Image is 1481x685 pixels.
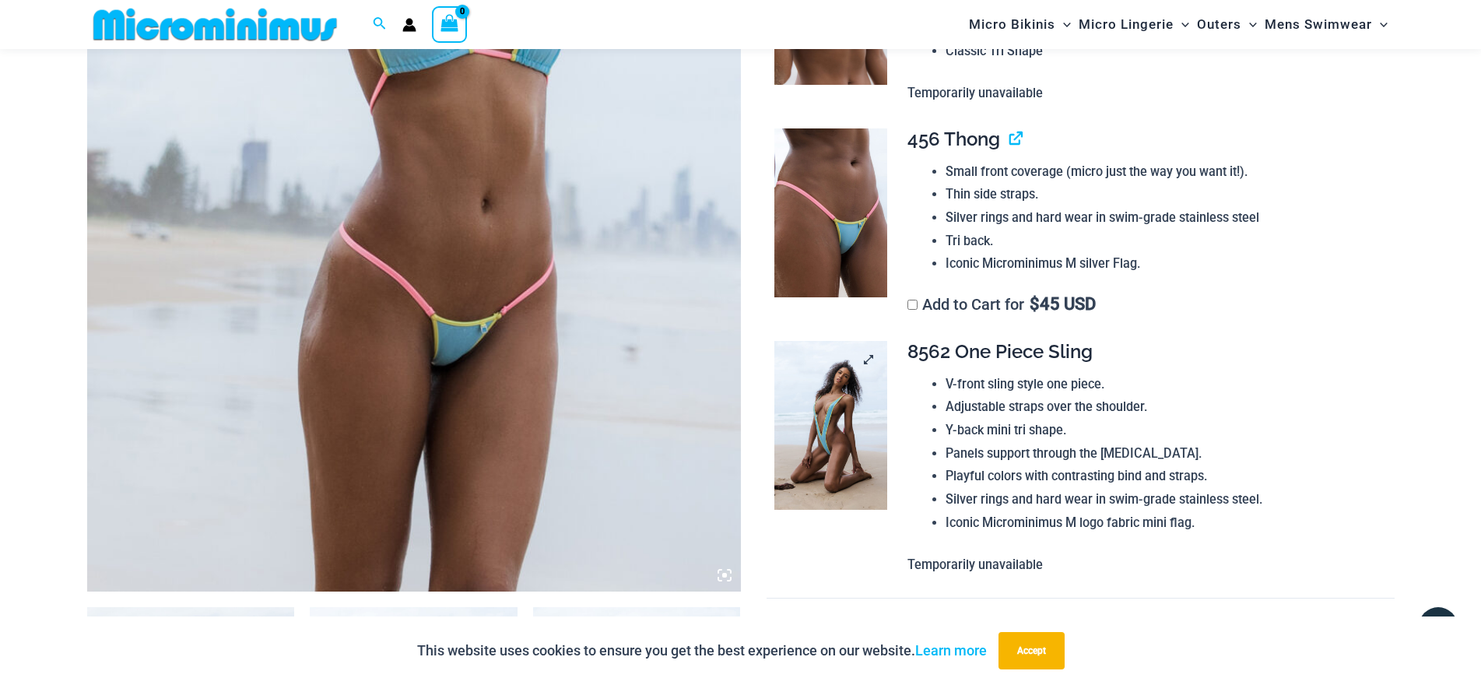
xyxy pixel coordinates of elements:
[1197,5,1241,44] span: Outers
[907,82,1381,105] p: Temporarily unavailable
[1055,5,1071,44] span: Menu Toggle
[946,230,1381,253] li: Tri back.
[1193,5,1261,44] a: OutersMenu ToggleMenu Toggle
[946,160,1381,184] li: Small front coverage (micro just the way you want it!).
[87,7,343,42] img: MM SHOP LOGO FLAT
[1372,5,1388,44] span: Menu Toggle
[1174,5,1189,44] span: Menu Toggle
[907,300,918,310] input: Add to Cart for$45 USD
[915,642,987,659] a: Learn more
[1265,5,1372,44] span: Mens Swimwear
[774,341,887,511] img: Tempest Multi Blue 8562 One Piece Sling
[907,128,1000,150] span: 456 Thong
[946,40,1381,63] li: Classic Tri Shape
[946,183,1381,206] li: Thin side straps.
[1079,5,1174,44] span: Micro Lingerie
[1075,5,1193,44] a: Micro LingerieMenu ToggleMenu Toggle
[969,5,1055,44] span: Micro Bikinis
[946,373,1381,396] li: V-front sling style one piece.
[946,511,1381,535] li: Iconic Microminimus M logo fabric mini flag.
[946,395,1381,419] li: Adjustable straps over the shoulder.
[946,419,1381,442] li: Y-back mini tri shape.
[998,632,1065,669] button: Accept
[1030,294,1040,314] span: $
[946,206,1381,230] li: Silver rings and hard wear in swim-grade stainless steel
[1261,5,1392,44] a: Mens SwimwearMenu ToggleMenu Toggle
[946,488,1381,511] li: Silver rings and hard wear in swim-grade stainless steel.
[402,18,416,32] a: Account icon link
[946,442,1381,465] li: Panels support through the [MEDICAL_DATA].
[907,340,1093,363] span: 8562 One Piece Sling
[774,128,887,298] img: Tempest Multi Blue 456 Bottom
[946,465,1381,488] li: Playful colors with contrasting bind and straps.
[417,639,987,662] p: This website uses cookies to ensure you get the best experience on our website.
[1030,297,1096,312] span: 45 USD
[946,252,1381,276] li: Iconic Microminimus M silver Flag.
[373,15,387,34] a: Search icon link
[965,5,1075,44] a: Micro BikinisMenu ToggleMenu Toggle
[432,6,468,42] a: View Shopping Cart, empty
[963,2,1395,47] nav: Site Navigation
[907,295,1096,314] label: Add to Cart for
[907,553,1381,577] p: Temporarily unavailable
[1241,5,1257,44] span: Menu Toggle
